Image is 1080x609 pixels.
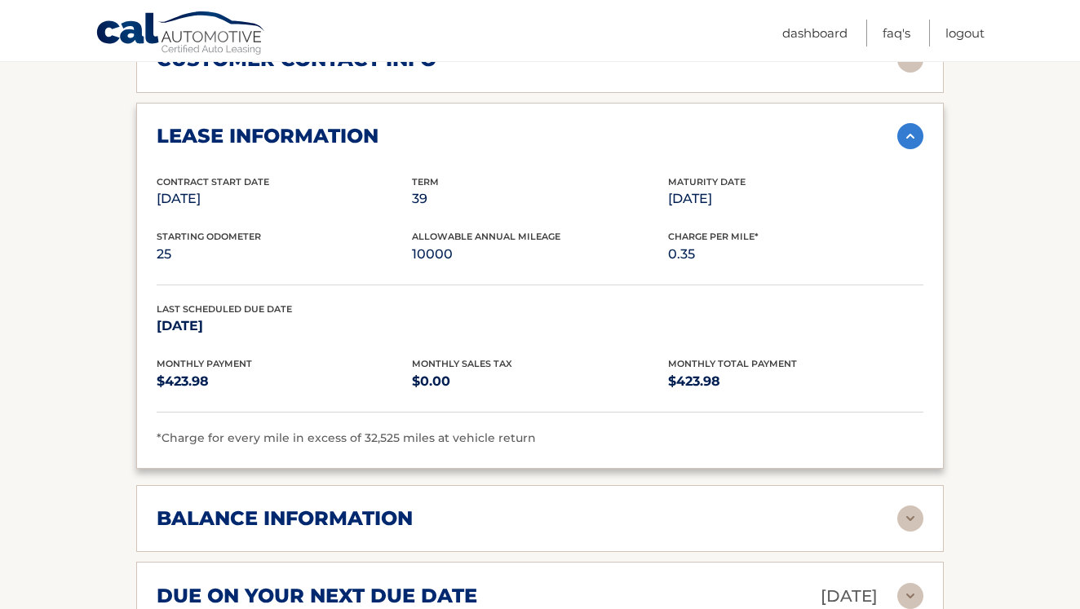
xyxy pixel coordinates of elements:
[412,358,512,369] span: Monthly Sales Tax
[668,176,746,188] span: Maturity Date
[412,243,667,266] p: 10000
[412,370,667,393] p: $0.00
[883,20,910,46] a: FAQ's
[157,370,412,393] p: $423.98
[412,231,560,242] span: Allowable Annual Mileage
[412,188,667,210] p: 39
[157,584,477,608] h2: due on your next due date
[157,506,413,531] h2: balance information
[157,231,261,242] span: Starting Odometer
[668,370,923,393] p: $423.98
[897,123,923,149] img: accordion-active.svg
[668,358,797,369] span: Monthly Total Payment
[95,11,267,58] a: Cal Automotive
[157,358,252,369] span: Monthly Payment
[668,188,923,210] p: [DATE]
[668,231,759,242] span: Charge Per Mile*
[412,176,439,188] span: Term
[157,188,412,210] p: [DATE]
[157,303,292,315] span: Last Scheduled Due Date
[897,505,923,532] img: accordion-rest.svg
[157,430,536,445] span: *Charge for every mile in excess of 32,525 miles at vehicle return
[897,583,923,609] img: accordion-rest.svg
[157,124,378,148] h2: lease information
[157,176,269,188] span: Contract Start Date
[945,20,985,46] a: Logout
[157,315,412,338] p: [DATE]
[668,243,923,266] p: 0.35
[157,243,412,266] p: 25
[782,20,848,46] a: Dashboard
